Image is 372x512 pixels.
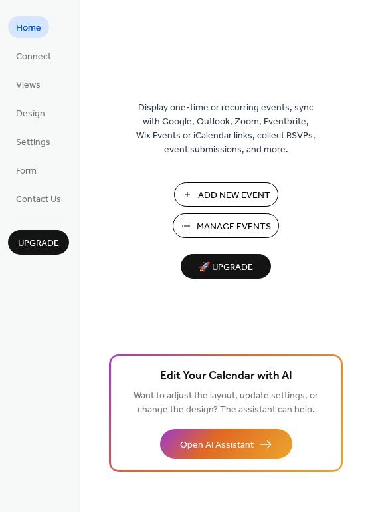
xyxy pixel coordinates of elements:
[8,16,49,38] a: Home
[8,102,53,124] a: Design
[16,50,51,64] span: Connect
[160,429,292,459] button: Open AI Assistant
[16,78,41,92] span: Views
[174,182,278,207] button: Add New Event
[136,101,316,157] span: Display one-time or recurring events, sync with Google, Outlook, Zoom, Eventbrite, Wix Events or ...
[173,213,279,238] button: Manage Events
[16,107,45,121] span: Design
[8,230,69,255] button: Upgrade
[18,237,59,251] span: Upgrade
[8,45,59,66] a: Connect
[134,387,318,419] span: Want to adjust the layout, update settings, or change the design? The assistant can help.
[16,193,61,207] span: Contact Us
[8,188,69,209] a: Contact Us
[8,73,48,95] a: Views
[189,259,263,277] span: 🚀 Upgrade
[8,130,58,152] a: Settings
[16,21,41,35] span: Home
[16,164,37,178] span: Form
[181,254,271,279] button: 🚀 Upgrade
[198,189,270,203] span: Add New Event
[160,367,292,386] span: Edit Your Calendar with AI
[8,159,45,181] a: Form
[16,136,50,150] span: Settings
[180,438,254,452] span: Open AI Assistant
[197,220,271,234] span: Manage Events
